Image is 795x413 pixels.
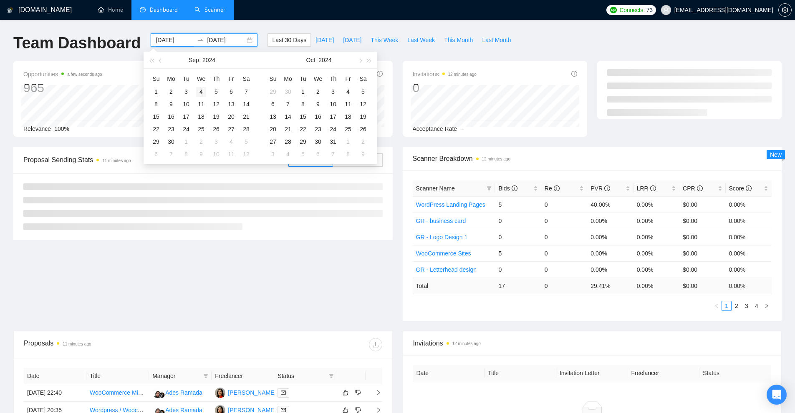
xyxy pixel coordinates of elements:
a: ARAdes Ramada [152,406,202,413]
td: 2024-11-02 [356,135,371,148]
td: 2024-10-31 [326,135,341,148]
div: 29 [298,137,308,147]
td: 2024-09-28 [239,123,254,135]
td: 2024-09-01 [149,85,164,98]
span: info-circle [554,185,560,191]
td: 2024-09-27 [224,123,239,135]
div: 28 [283,137,293,147]
div: 27 [226,124,236,134]
td: 2024-10-05 [356,85,371,98]
td: 2024-09-04 [194,85,209,98]
span: Score [729,185,752,192]
img: upwork-logo.png [610,7,617,13]
div: 5 [241,137,251,147]
th: Mo [280,72,295,85]
button: 2024 [202,52,215,68]
div: 22 [151,124,161,134]
td: 2024-09-09 [164,98,179,110]
td: 2024-09-17 [179,110,194,123]
span: -- [460,125,464,132]
div: 7 [166,149,176,159]
span: info-circle [571,71,577,77]
div: 12 [211,99,221,109]
span: like [343,389,348,396]
li: 3 [742,301,752,311]
div: 2 [196,137,206,147]
img: AR [152,388,163,398]
th: Th [209,72,224,85]
span: mail [281,390,286,395]
td: 2024-10-01 [295,85,310,98]
span: to [197,37,204,43]
div: 8 [151,99,161,109]
td: 2024-10-27 [265,135,280,148]
time: a few seconds ago [67,72,102,77]
td: 2024-10-30 [310,135,326,148]
td: 2024-09-20 [224,110,239,123]
td: 2024-09-29 [265,85,280,98]
td: 2024-11-06 [310,148,326,160]
li: 2 [732,301,742,311]
td: 2024-09-24 [179,123,194,135]
td: 2024-11-08 [341,148,356,160]
th: Sa [356,72,371,85]
div: 19 [211,112,221,122]
td: 2024-09-07 [239,85,254,98]
span: This Month [444,35,473,45]
div: 24 [181,124,191,134]
a: GR - Logo Design 1 [416,234,468,240]
td: 2024-10-23 [310,123,326,135]
input: Start date [156,35,194,45]
td: 2024-09-18 [194,110,209,123]
span: Connects: [619,5,644,15]
img: gigradar-bm.png [159,392,165,398]
button: [DATE] [338,33,366,47]
div: 8 [181,149,191,159]
li: 1 [722,301,732,311]
td: 2024-09-22 [149,123,164,135]
td: 2024-09-21 [239,110,254,123]
div: 5 [211,87,221,97]
td: 2024-11-01 [341,135,356,148]
img: KA [215,388,225,398]
th: Su [265,72,280,85]
button: right [762,301,772,311]
a: KA[PERSON_NAME] [215,389,276,395]
div: 2 [166,87,176,97]
div: 19 [358,112,368,122]
div: 18 [343,112,353,122]
img: logo [7,4,13,17]
span: filter [487,186,492,191]
td: 2024-10-02 [194,135,209,148]
div: 8 [343,149,353,159]
span: Invitations [413,69,477,79]
td: 2024-10-11 [224,148,239,160]
th: We [194,72,209,85]
a: homeHome [98,6,123,13]
span: This Week [371,35,398,45]
td: 2024-09-12 [209,98,224,110]
td: 2024-09-10 [179,98,194,110]
td: 2024-10-16 [310,110,326,123]
td: 2024-09-13 [224,98,239,110]
div: 17 [328,112,338,122]
td: 2024-11-05 [295,148,310,160]
div: 8 [298,99,308,109]
td: 2024-10-28 [280,135,295,148]
th: Tu [179,72,194,85]
td: 2024-10-22 [295,123,310,135]
td: 2024-10-09 [310,98,326,110]
div: 3 [181,87,191,97]
td: 2024-09-08 [149,98,164,110]
a: setting [778,7,792,13]
div: 0 [413,80,477,96]
span: Proposal Sending Stats [23,155,288,165]
div: 7 [328,149,338,159]
span: info-circle [604,185,610,191]
div: 4 [283,149,293,159]
div: 6 [151,149,161,159]
td: 2024-09-25 [194,123,209,135]
span: filter [203,373,208,378]
th: Fr [341,72,356,85]
div: 11 [226,149,236,159]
